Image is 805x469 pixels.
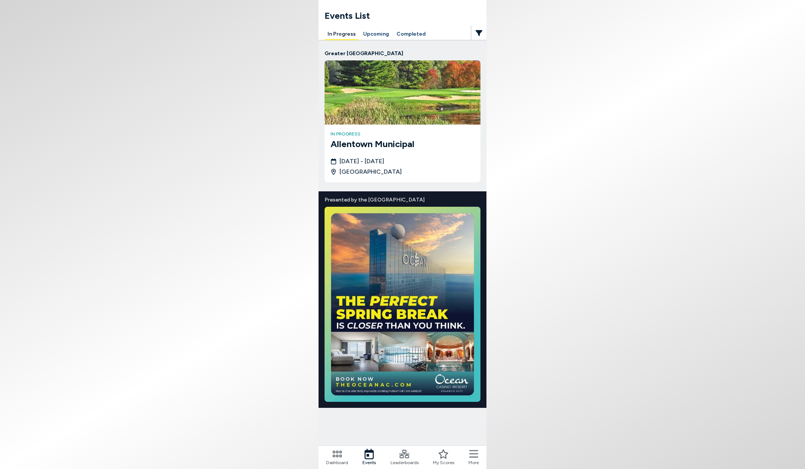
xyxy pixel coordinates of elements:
[362,449,376,466] a: Events
[394,29,429,40] button: Completed
[326,449,348,466] a: Dashboard
[340,167,402,176] span: [GEOGRAPHIC_DATA]
[340,157,384,166] span: [DATE] - [DATE]
[360,29,392,40] button: Upcoming
[391,459,419,466] span: Leaderboards
[325,196,480,204] span: Presented by the [GEOGRAPHIC_DATA]
[325,60,480,182] a: Allentown Municipalin progressAllentown Municipal[DATE] - [DATE][GEOGRAPHIC_DATA]
[433,449,454,466] a: My Scores
[331,131,474,137] h4: in progress
[433,459,454,466] span: My Scores
[362,459,376,466] span: Events
[325,50,480,57] p: Greater [GEOGRAPHIC_DATA]
[326,459,348,466] span: Dashboard
[331,137,474,151] h3: Allentown Municipal
[319,29,486,40] div: Manage your account
[325,29,359,40] button: In Progress
[391,449,419,466] a: Leaderboards
[468,459,479,466] span: More
[325,9,486,23] h1: Events List
[468,449,479,466] button: More
[325,60,480,125] img: Allentown Municipal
